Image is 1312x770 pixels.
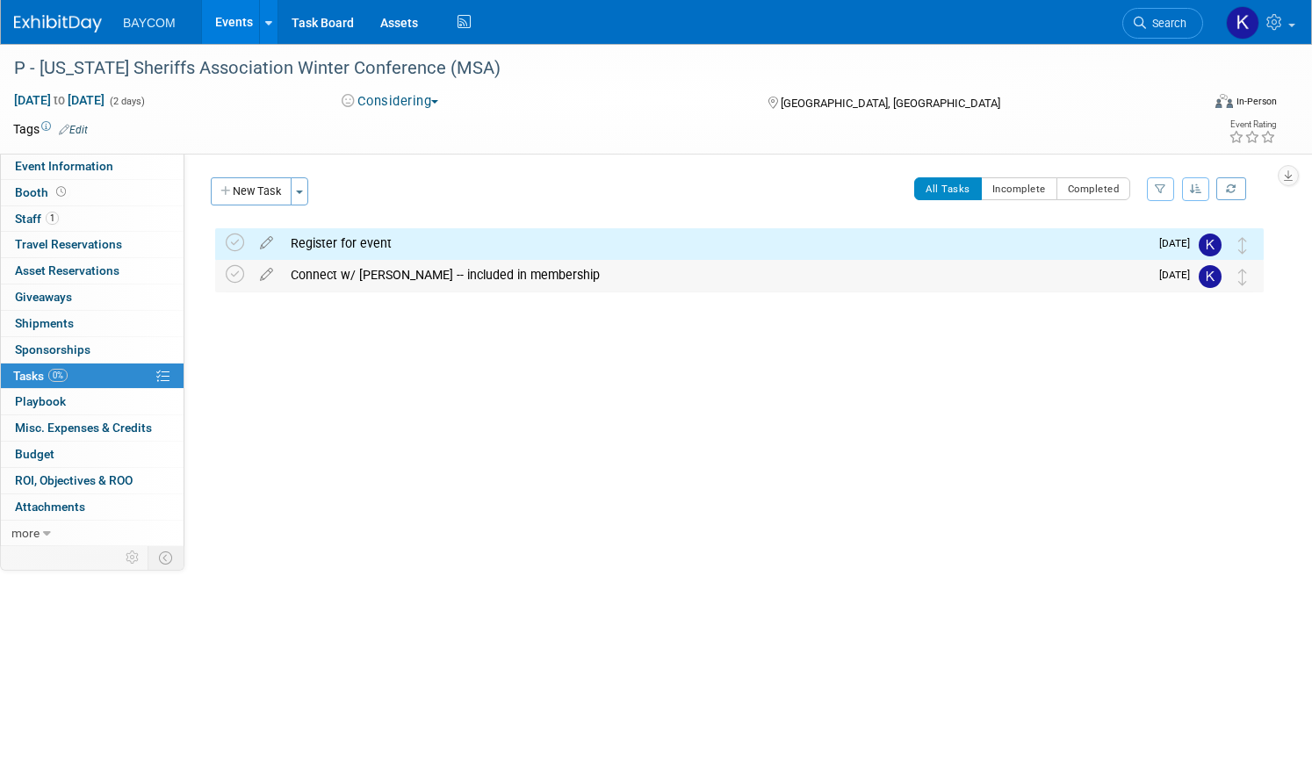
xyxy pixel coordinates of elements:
[981,177,1057,200] button: Incomplete
[14,15,102,32] img: ExhibitDay
[1159,237,1199,249] span: [DATE]
[13,120,88,138] td: Tags
[1216,177,1246,200] a: Refresh
[53,185,69,198] span: Booth not reserved yet
[1238,237,1247,254] i: Move task
[1,206,184,232] a: Staff1
[15,447,54,461] span: Budget
[1229,120,1276,129] div: Event Rating
[15,421,152,435] span: Misc. Expenses & Credits
[1056,177,1131,200] button: Completed
[1,154,184,179] a: Event Information
[1122,8,1203,39] a: Search
[123,16,176,30] span: BAYCOM
[1,521,184,546] a: more
[15,237,122,251] span: Travel Reservations
[781,97,1000,110] span: [GEOGRAPHIC_DATA], [GEOGRAPHIC_DATA]
[1,363,184,389] a: Tasks0%
[1146,17,1186,30] span: Search
[251,267,282,283] a: edit
[15,159,113,173] span: Event Information
[1,311,184,336] a: Shipments
[1199,265,1222,288] img: Kayla Novak
[1,284,184,310] a: Giveaways
[108,96,145,107] span: (2 days)
[335,92,445,111] button: Considering
[15,185,69,199] span: Booth
[148,546,184,569] td: Toggle Event Tabs
[282,260,1149,290] div: Connect w/ [PERSON_NAME] -- included in membership
[211,177,292,205] button: New Task
[1,232,184,257] a: Travel Reservations
[1199,234,1222,256] img: Kayla Novak
[118,546,148,569] td: Personalize Event Tab Strip
[13,369,68,383] span: Tasks
[15,316,74,330] span: Shipments
[1,389,184,414] a: Playbook
[1,494,184,520] a: Attachments
[1,180,184,205] a: Booth
[1,468,184,493] a: ROI, Objectives & ROO
[251,235,282,251] a: edit
[1088,91,1277,118] div: Event Format
[1215,94,1233,108] img: Format-Inperson.png
[1238,269,1247,285] i: Move task
[1,337,184,363] a: Sponsorships
[15,500,85,514] span: Attachments
[8,53,1170,84] div: P - [US_STATE] Sheriffs Association Winter Conference (MSA)
[15,212,59,226] span: Staff
[11,526,40,540] span: more
[51,93,68,107] span: to
[1,415,184,441] a: Misc. Expenses & Credits
[15,342,90,356] span: Sponsorships
[15,473,133,487] span: ROI, Objectives & ROO
[46,212,59,225] span: 1
[1,442,184,467] a: Budget
[282,228,1149,258] div: Register for event
[59,124,88,136] a: Edit
[914,177,982,200] button: All Tasks
[1159,269,1199,281] span: [DATE]
[1,258,184,284] a: Asset Reservations
[1236,95,1277,108] div: In-Person
[1226,6,1259,40] img: Kayla Novak
[15,394,66,408] span: Playbook
[13,92,105,108] span: [DATE] [DATE]
[15,263,119,277] span: Asset Reservations
[15,290,72,304] span: Giveaways
[48,369,68,382] span: 0%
